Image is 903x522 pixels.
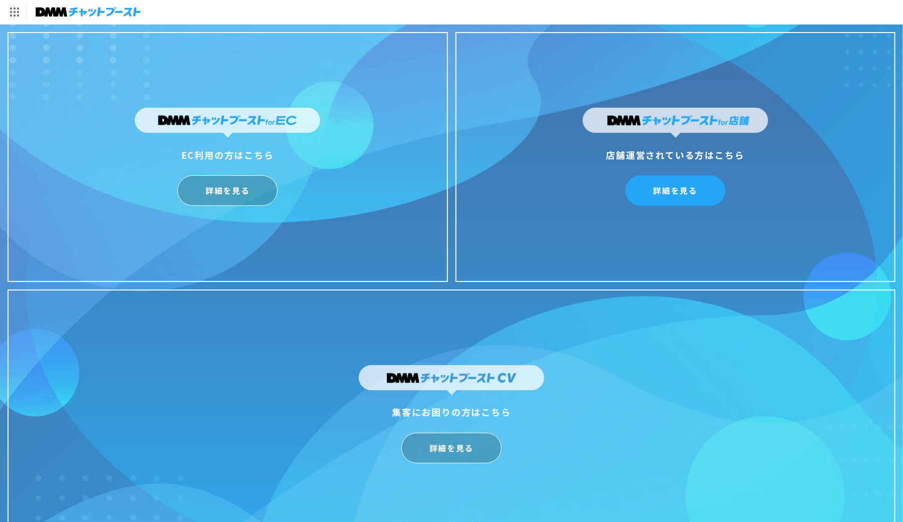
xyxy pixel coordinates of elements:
[401,433,502,463] a: 詳細を見る
[625,175,726,206] a: 詳細を見る
[36,5,141,19] img: チャットブースト
[359,404,544,420] div: 集客にお困りの方はこちら
[135,108,320,138] img: DMMチャットブーストforEC
[2,2,27,23] img: サービス
[583,108,768,138] img: DMMチャットブーストfor店舗
[177,175,278,206] a: 詳細を見る
[359,365,544,395] img: DMMチャットブーストCV
[135,147,320,163] div: EC利用の方はこちら
[583,147,768,163] div: 店舗運営されている方はこちら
